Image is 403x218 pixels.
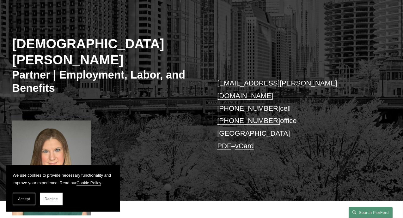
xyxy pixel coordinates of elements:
button: Accept [13,193,35,205]
section: Cookie banner [6,165,120,212]
span: Decline [45,197,58,201]
a: [PHONE_NUMBER] [217,117,280,125]
a: vCard [235,142,254,150]
p: cell office [GEOGRAPHIC_DATA] – [217,77,375,152]
span: Accept [18,197,30,201]
a: Search this site [349,207,393,218]
h3: Partner | Employment, Labor, and Benefits [12,68,201,95]
p: We use cookies to provide necessary functionality and improve your experience. Read our . [13,172,114,186]
button: Decline [40,193,63,205]
a: [EMAIL_ADDRESS][PERSON_NAME][DOMAIN_NAME] [217,79,337,100]
a: PDF [217,142,231,150]
a: Cookie Policy [76,180,101,185]
h2: [DEMOGRAPHIC_DATA][PERSON_NAME] [12,36,201,68]
a: [PHONE_NUMBER] [217,104,280,112]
